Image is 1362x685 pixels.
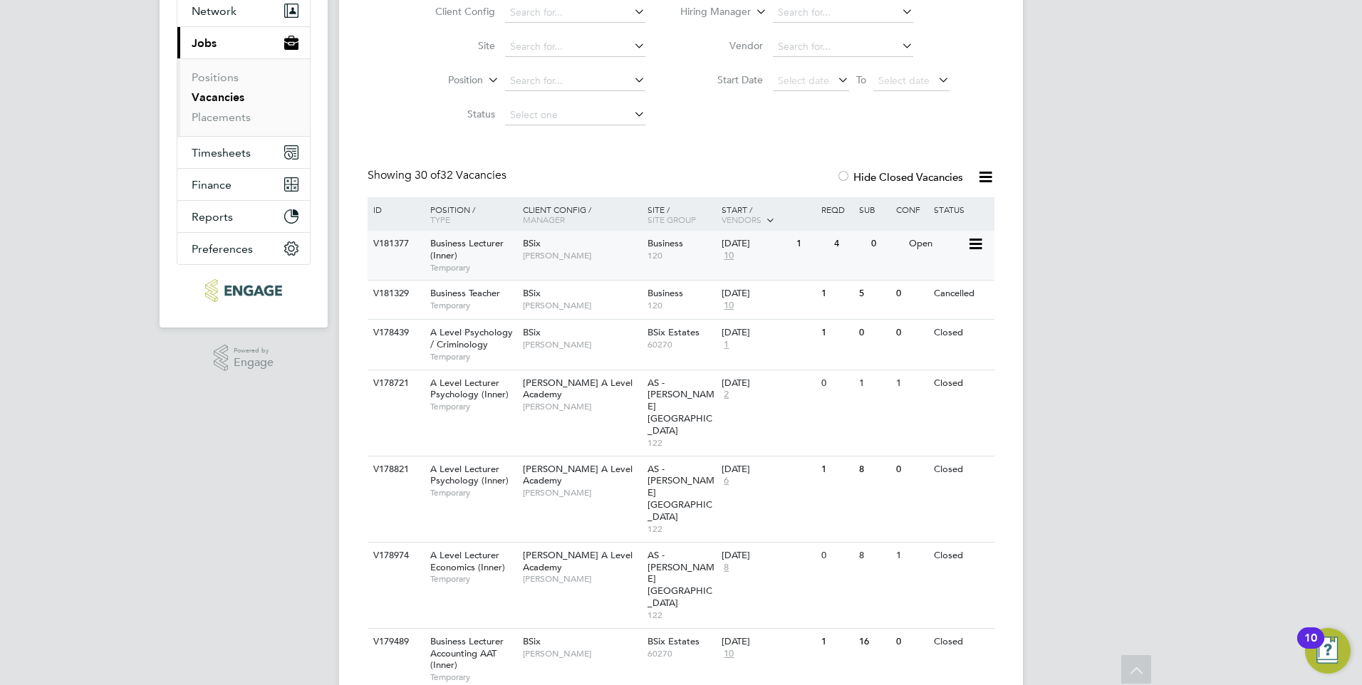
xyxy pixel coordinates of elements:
span: BSix [523,237,541,249]
div: 1 [818,629,855,655]
div: Status [930,197,992,221]
span: AS - [PERSON_NAME][GEOGRAPHIC_DATA] [648,549,714,610]
span: Business Lecturer Accounting AAT (Inner) [430,635,504,671]
button: Finance [177,169,310,200]
span: AS - [PERSON_NAME][GEOGRAPHIC_DATA] [648,463,714,523]
span: 10 [722,648,736,660]
div: 1 [893,370,930,397]
div: 1 [818,281,855,307]
span: Manager [523,214,565,225]
span: Temporary [430,401,516,412]
input: Search for... [505,3,645,23]
div: Closed [930,320,992,346]
img: ncclondon-logo-retina.png [205,279,281,302]
span: 122 [648,610,715,621]
div: 1 [818,320,855,346]
span: 30 of [415,168,440,182]
div: 0 [818,543,855,569]
div: V178439 [370,320,420,346]
div: V179489 [370,629,420,655]
span: 1 [722,339,731,351]
div: 0 [893,629,930,655]
span: [PERSON_NAME] A Level Academy [523,463,633,487]
span: [PERSON_NAME] [523,339,640,350]
div: Closed [930,629,992,655]
a: Positions [192,70,239,84]
div: Jobs [177,58,310,136]
span: Business Teacher [430,287,500,299]
span: 122 [648,523,715,535]
div: V178721 [370,370,420,397]
button: Open Resource Center, 10 new notifications [1305,628,1351,674]
span: Business Lecturer (Inner) [430,237,504,261]
span: A Level Lecturer Psychology (Inner) [430,463,509,487]
span: A Level Lecturer Psychology (Inner) [430,377,509,401]
div: 0 [818,370,855,397]
button: Jobs [177,27,310,58]
div: Position / [420,197,519,231]
input: Select one [505,105,645,125]
div: 16 [856,629,893,655]
span: Temporary [430,671,516,683]
span: Business [648,287,683,299]
span: Select date [778,74,829,87]
div: Showing [368,168,509,183]
button: Timesheets [177,137,310,168]
span: 10 [722,300,736,312]
a: Vacancies [192,90,244,104]
span: 120 [648,300,715,311]
div: 4 [831,231,868,257]
span: A Level Lecturer Economics (Inner) [430,549,505,573]
div: Sub [856,197,893,221]
div: Cancelled [930,281,992,307]
button: Reports [177,201,310,232]
span: Vendors [722,214,761,225]
div: [DATE] [722,377,814,389]
div: Open [905,231,967,257]
div: 0 [893,320,930,346]
div: [DATE] [722,238,789,250]
span: 60270 [648,648,715,659]
div: 1 [818,456,855,483]
label: Vendor [681,39,763,52]
span: Timesheets [192,146,251,160]
div: [DATE] [722,550,814,562]
div: Reqd [818,197,855,221]
div: [DATE] [722,636,814,648]
div: 8 [856,543,893,569]
span: Temporary [430,487,516,498]
span: Reports [192,210,233,224]
span: 8 [722,562,731,574]
input: Search for... [773,3,913,23]
label: Status [413,108,495,120]
span: [PERSON_NAME] [523,648,640,659]
div: 0 [893,281,930,307]
span: BSix [523,326,541,338]
span: Temporary [430,573,516,585]
span: Engage [234,357,274,369]
span: Site Group [648,214,696,225]
div: 1 [856,370,893,397]
span: 122 [648,437,715,449]
div: 1 [793,231,830,257]
span: BSix [523,287,541,299]
div: 0 [868,231,905,257]
div: V178821 [370,456,420,483]
span: 120 [648,250,715,261]
div: 10 [1304,638,1317,657]
div: Closed [930,370,992,397]
a: Placements [192,110,251,124]
input: Search for... [505,71,645,91]
div: Start / [718,197,818,233]
span: A Level Psychology / Criminology [430,326,513,350]
a: Go to home page [177,279,311,302]
label: Start Date [681,73,763,86]
span: BSix Estates [648,326,700,338]
div: ID [370,197,420,221]
div: Site / [644,197,719,231]
div: [DATE] [722,288,814,300]
span: 32 Vacancies [415,168,506,182]
span: Preferences [192,242,253,256]
span: AS - [PERSON_NAME][GEOGRAPHIC_DATA] [648,377,714,437]
a: Powered byEngage [214,345,274,372]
